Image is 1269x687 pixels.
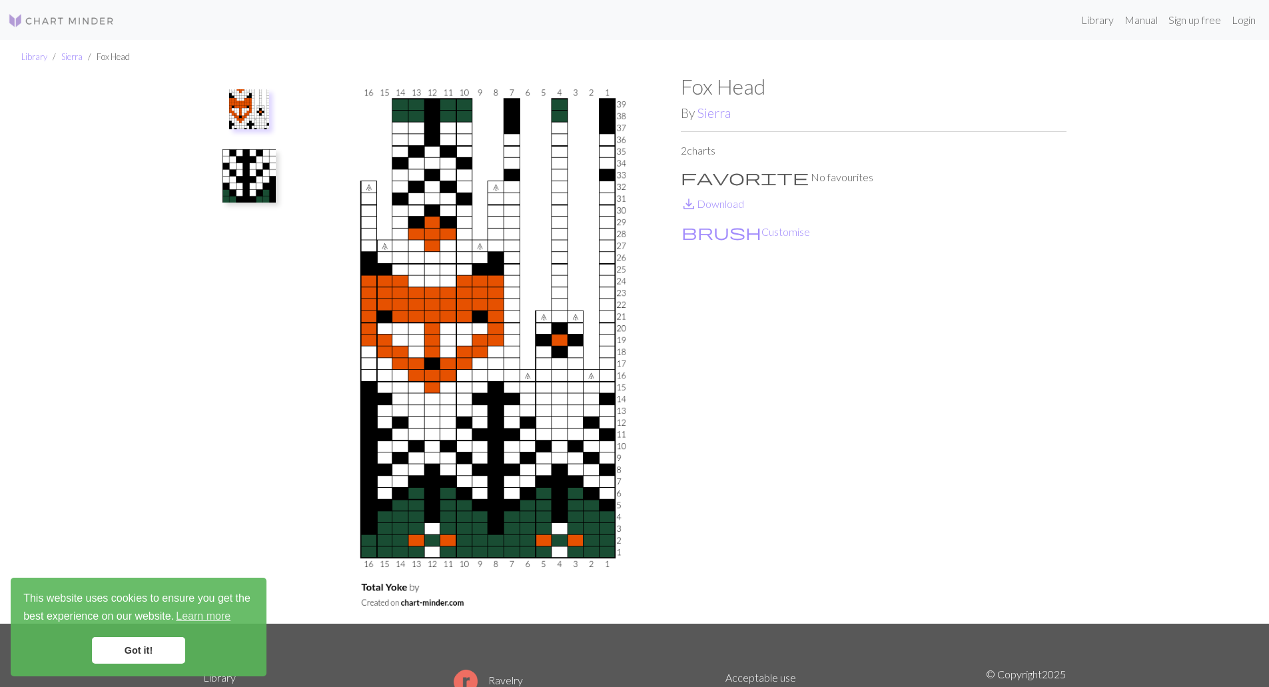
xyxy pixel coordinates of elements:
i: Customise [681,224,761,240]
span: brush [681,223,761,241]
a: Sign up free [1163,7,1226,33]
span: save_alt [681,195,697,213]
i: Favourite [681,169,809,185]
img: Below Fox Head [222,149,276,203]
a: DownloadDownload [681,197,744,210]
p: No favourites [681,169,1066,185]
a: Library [203,671,236,684]
img: Total Yoke [295,74,681,624]
a: Manual [1119,7,1163,33]
li: Fox Head [83,51,130,63]
h1: Fox Head [681,74,1066,99]
h2: By [681,105,1066,121]
a: Login [1226,7,1261,33]
button: CustomiseCustomise [681,223,811,241]
a: Library [21,51,47,62]
a: Acceptable use [725,671,796,684]
a: Sierra [697,105,731,121]
span: favorite [681,168,809,187]
img: Logo [8,13,115,29]
a: learn more about cookies [174,606,232,626]
i: Download [681,196,697,212]
a: Ravelry [454,674,523,686]
a: Library [1076,7,1119,33]
a: Sierra [61,51,83,62]
p: 2 charts [681,143,1066,159]
span: This website uses cookies to ensure you get the best experience on our website. [23,590,254,626]
div: cookieconsent [11,578,266,676]
img: Total Yoke [229,89,269,129]
a: dismiss cookie message [92,637,185,664]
